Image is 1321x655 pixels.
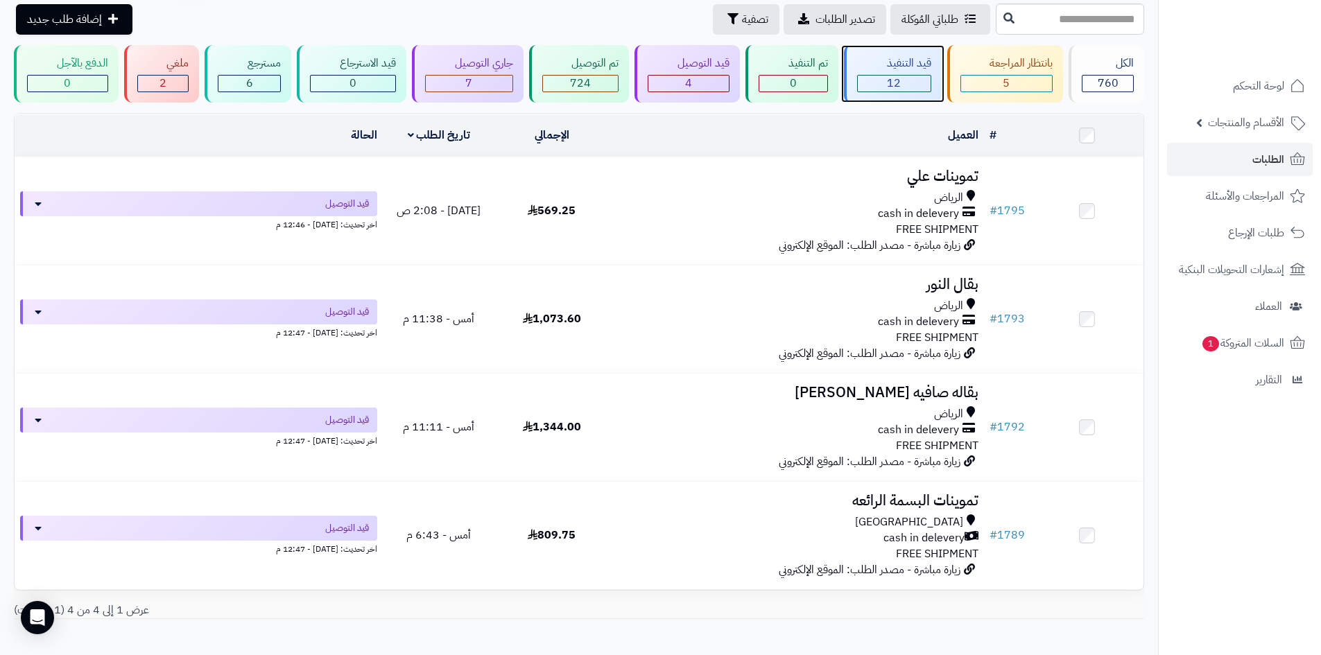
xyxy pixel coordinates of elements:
[632,45,743,103] a: قيد التوصيل 4
[1003,75,1010,91] span: 5
[403,419,474,435] span: أمس - 11:11 م
[11,45,121,103] a: الدفع بالآجل 0
[218,76,280,91] div: 6
[535,127,569,143] a: الإجمالي
[20,433,377,447] div: اخر تحديث: [DATE] - 12:47 م
[1202,336,1219,351] span: 1
[570,75,591,91] span: 724
[528,527,576,543] span: 809.75
[1167,180,1313,213] a: المراجعات والأسئلة
[896,545,978,562] span: FREE SHIPMENT
[1167,253,1313,286] a: إشعارات التحويلات البنكية
[408,127,471,143] a: تاريخ الطلب
[425,55,513,71] div: جاري التوصيل
[20,541,377,555] div: اخر تحديث: [DATE] - 12:47 م
[948,127,978,143] a: العميل
[311,76,395,91] div: 0
[27,11,102,28] span: إضافة طلب جديد
[218,55,281,71] div: مسترجع
[1167,363,1313,396] a: التقارير
[543,76,619,91] div: 724
[759,55,828,71] div: تم التنفيذ
[465,75,472,91] span: 7
[16,4,132,35] a: إضافة طلب جديد
[1252,150,1284,169] span: الطلبات
[878,206,959,222] span: cash in delevery
[779,453,960,470] span: زيارة مباشرة - مصدر الطلب: الموقع الإلكتروني
[815,11,875,28] span: تصدير الطلبات
[1098,75,1119,91] span: 760
[990,202,1025,219] a: #1795
[990,202,997,219] span: #
[961,76,1053,91] div: 5
[325,521,369,535] span: قيد التوصيل
[1228,223,1284,243] span: طلبات الإرجاع
[528,202,576,219] span: 569.25
[990,311,1025,327] a: #1793
[779,237,960,254] span: زيارة مباشرة - مصدر الطلب: الموقع الإلكتروني
[1167,216,1313,250] a: طلبات الإرجاع
[890,4,990,35] a: طلباتي المُوكلة
[1206,186,1284,206] span: المراجعات والأسئلة
[614,493,978,509] h3: تموينات البسمة الرائعه
[1255,297,1282,316] span: العملاء
[990,419,1025,435] a: #1792
[1167,326,1313,360] a: السلات المتروكة1
[20,324,377,339] div: اخر تحديث: [DATE] - 12:47 م
[526,45,632,103] a: تم التوصيل 724
[779,561,960,578] span: زيارة مباشرة - مصدر الطلب: الموقع الإلكتروني
[934,298,963,314] span: الرياض
[64,75,71,91] span: 0
[901,11,958,28] span: طلباتي المُوكلة
[1233,76,1284,96] span: لوحة التحكم
[310,55,396,71] div: قيد الاسترجاع
[887,75,901,91] span: 12
[138,76,189,91] div: 2
[1227,37,1308,67] img: logo-2.png
[841,45,944,103] a: قيد التنفيذ 12
[523,311,581,327] span: 1,073.60
[20,216,377,231] div: اخر تحديث: [DATE] - 12:46 م
[406,527,471,543] span: أمس - 6:43 م
[878,314,959,330] span: cash in delevery
[896,437,978,454] span: FREE SHIPMENT
[934,190,963,206] span: الرياض
[246,75,253,91] span: 6
[896,221,978,238] span: FREE SHIPMENT
[883,530,965,546] span: cash in delevery
[137,55,189,71] div: ملغي
[614,385,978,401] h3: بقاله صافيه [PERSON_NAME]
[855,514,963,530] span: [GEOGRAPHIC_DATA]
[1179,260,1284,279] span: إشعارات التحويلات البنكية
[685,75,692,91] span: 4
[1208,113,1284,132] span: الأقسام والمنتجات
[1082,55,1134,71] div: الكل
[960,55,1053,71] div: بانتظار المراجعة
[1066,45,1147,103] a: الكل760
[743,45,841,103] a: تم التنفيذ 0
[1256,370,1282,390] span: التقارير
[779,345,960,362] span: زيارة مباشرة - مصدر الطلب: الموقع الإلكتروني
[934,406,963,422] span: الرياض
[990,419,997,435] span: #
[614,277,978,292] h3: بقال النور
[325,197,369,211] span: قيد التوصيل
[1167,290,1313,323] a: العملاء
[878,422,959,438] span: cash in delevery
[648,55,729,71] div: قيد التوصيل
[944,45,1067,103] a: بانتظار المراجعة 5
[857,55,931,71] div: قيد التنفيذ
[202,45,294,103] a: مسترجع 6
[409,45,526,103] a: جاري التوصيل 7
[523,419,581,435] span: 1,344.00
[648,76,729,91] div: 4
[397,202,481,219] span: [DATE] - 2:08 ص
[28,76,107,91] div: 0
[21,601,54,634] div: Open Intercom Messenger
[990,311,997,327] span: #
[121,45,202,103] a: ملغي 2
[1167,143,1313,176] a: الطلبات
[1167,69,1313,103] a: لوحة التحكم
[990,527,1025,543] a: #1789
[3,602,579,618] div: عرض 1 إلى 4 من 4 (1 صفحات)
